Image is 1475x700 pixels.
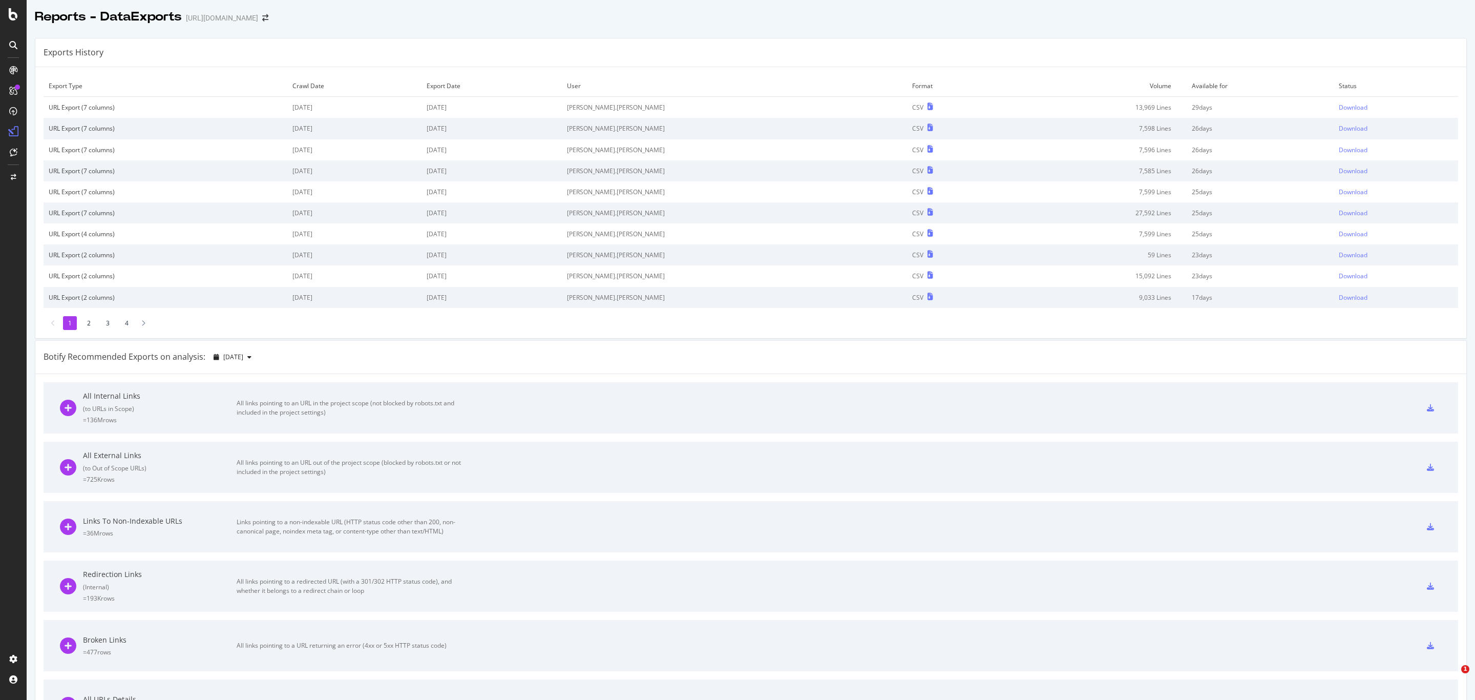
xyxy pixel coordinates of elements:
div: ( to URLs in Scope ) [83,404,237,413]
td: 26 days [1187,118,1334,139]
td: [PERSON_NAME].[PERSON_NAME] [562,139,907,160]
a: Download [1339,230,1453,238]
td: [DATE] [287,181,422,202]
td: [PERSON_NAME].[PERSON_NAME] [562,160,907,181]
td: [PERSON_NAME].[PERSON_NAME] [562,244,907,265]
div: = 193K rows [83,594,237,603]
div: CSV [912,251,923,259]
td: 26 days [1187,160,1334,181]
div: All links pointing to a redirected URL (with a 301/302 HTTP status code), and whether it belongs ... [237,577,467,595]
div: Download [1339,146,1367,154]
td: 25 days [1187,181,1334,202]
div: URL Export (2 columns) [49,272,282,280]
div: CSV [912,272,923,280]
td: [DATE] [287,265,422,286]
div: CSV [912,124,923,133]
div: csv-export [1427,523,1434,530]
div: Download [1339,272,1367,280]
td: [DATE] [287,223,422,244]
td: User [562,75,907,97]
td: [DATE] [422,160,562,181]
div: URL Export (2 columns) [49,251,282,259]
td: 26 days [1187,139,1334,160]
td: [DATE] [422,118,562,139]
div: Redirection Links [83,569,237,580]
td: [DATE] [287,287,422,308]
td: 7,598 Lines [1007,118,1187,139]
iframe: Intercom live chat [1440,665,1465,690]
div: ( to Out of Scope URLs ) [83,464,237,472]
div: csv-export [1427,404,1434,411]
div: Reports - DataExports [35,8,182,26]
button: [DATE] [209,349,256,365]
div: Download [1339,124,1367,133]
div: [URL][DOMAIN_NAME] [186,13,258,23]
td: [DATE] [422,287,562,308]
td: 7,599 Lines [1007,223,1187,244]
td: [DATE] [422,139,562,160]
td: 7,599 Lines [1007,181,1187,202]
td: [DATE] [287,118,422,139]
div: = 36M rows [83,529,237,538]
div: URL Export (4 columns) [49,230,282,238]
div: CSV [912,167,923,175]
td: 9,033 Lines [1007,287,1187,308]
div: csv-export [1427,583,1434,590]
div: URL Export (2 columns) [49,293,282,302]
div: All links pointing to an URL out of the project scope (blocked by robots.txt or not included in t... [237,458,467,477]
td: [PERSON_NAME].[PERSON_NAME] [562,287,907,308]
td: 7,585 Lines [1007,160,1187,181]
td: [PERSON_NAME].[PERSON_NAME] [562,265,907,286]
td: Export Date [422,75,562,97]
div: Download [1339,167,1367,175]
div: Download [1339,188,1367,196]
td: [DATE] [422,265,562,286]
td: [DATE] [287,244,422,265]
td: 27,592 Lines [1007,202,1187,223]
span: 1 [1461,665,1469,673]
div: Download [1339,103,1367,112]
div: Download [1339,209,1367,217]
div: Botify Recommended Exports on analysis: [44,351,205,363]
td: Format [907,75,1007,97]
div: Exports History [44,47,103,58]
td: [PERSON_NAME].[PERSON_NAME] [562,223,907,244]
div: URL Export (7 columns) [49,146,282,154]
td: Volume [1007,75,1187,97]
div: ( Internal ) [83,583,237,591]
div: CSV [912,293,923,302]
li: 2 [82,316,96,330]
span: 2025 Aug. 29th [223,353,243,361]
td: [PERSON_NAME].[PERSON_NAME] [562,97,907,118]
td: 23 days [1187,265,1334,286]
td: 15,092 Lines [1007,265,1187,286]
td: 25 days [1187,202,1334,223]
div: URL Export (7 columns) [49,188,282,196]
td: Status [1334,75,1458,97]
td: [DATE] [287,202,422,223]
a: Download [1339,209,1453,217]
div: URL Export (7 columns) [49,124,282,133]
td: [DATE] [287,97,422,118]
td: [DATE] [287,160,422,181]
td: 59 Lines [1007,244,1187,265]
div: URL Export (7 columns) [49,167,282,175]
td: 23 days [1187,244,1334,265]
div: CSV [912,146,923,154]
td: [PERSON_NAME].[PERSON_NAME] [562,118,907,139]
td: [DATE] [422,223,562,244]
div: URL Export (7 columns) [49,209,282,217]
td: [DATE] [422,181,562,202]
div: Download [1339,293,1367,302]
td: 25 days [1187,223,1334,244]
div: CSV [912,103,923,112]
div: Links pointing to a non-indexable URL (HTTP status code other than 200, non-canonical page, noind... [237,518,467,536]
div: = 725K rows [83,475,237,484]
div: All External Links [83,450,237,461]
li: 1 [63,316,77,330]
div: All Internal Links [83,391,237,401]
td: [DATE] [422,97,562,118]
div: Download [1339,251,1367,259]
div: All links pointing to a URL returning an error (4xx or 5xx HTTP status code) [237,641,467,650]
td: [DATE] [287,139,422,160]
